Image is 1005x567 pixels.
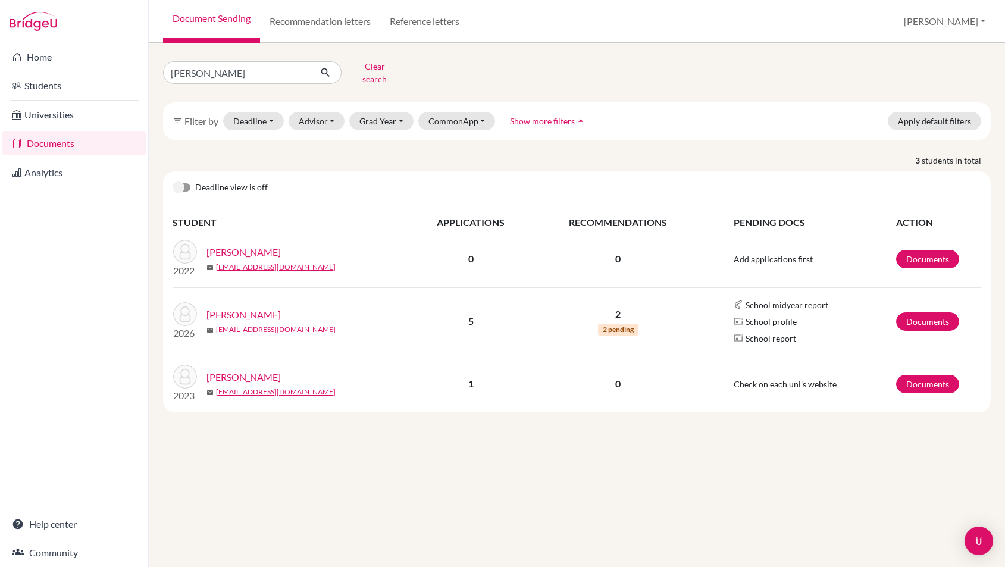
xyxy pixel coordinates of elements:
[216,387,336,397] a: [EMAIL_ADDRESS][DOMAIN_NAME]
[289,112,345,130] button: Advisor
[734,333,743,343] img: Parchments logo
[173,365,197,389] img: Castillo, Michael
[898,10,991,33] button: [PERSON_NAME]
[173,240,197,264] img: Castillo, Katelyn
[510,116,575,126] span: Show more filters
[2,131,146,155] a: Documents
[173,215,411,230] th: STUDENT
[965,527,993,555] div: Open Intercom Messenger
[349,112,414,130] button: Grad Year
[2,512,146,536] a: Help center
[500,112,597,130] button: Show more filtersarrow_drop_up
[896,375,959,393] a: Documents
[575,115,587,127] i: arrow_drop_up
[734,317,743,326] img: Parchments logo
[206,327,214,334] span: mail
[206,264,214,271] span: mail
[468,253,474,264] b: 0
[206,245,281,259] a: [PERSON_NAME]
[173,326,197,340] p: 2026
[195,181,268,195] span: Deadline view is off
[2,103,146,127] a: Universities
[532,307,705,321] p: 2
[746,299,828,311] span: School midyear report
[915,154,922,167] strong: 3
[216,262,336,272] a: [EMAIL_ADDRESS][DOMAIN_NAME]
[10,12,57,31] img: Bridge-U
[206,308,281,322] a: [PERSON_NAME]
[173,302,197,326] img: Castillo, Max
[173,389,197,403] p: 2023
[468,315,474,327] b: 5
[2,161,146,184] a: Analytics
[896,250,959,268] a: Documents
[184,115,218,127] span: Filter by
[342,57,408,88] button: Clear search
[173,264,197,278] p: 2022
[734,254,813,264] span: Add applications first
[163,61,311,84] input: Find student by name...
[746,332,796,344] span: School report
[173,116,182,126] i: filter_list
[532,252,705,266] p: 0
[734,300,743,309] img: Common App logo
[223,112,284,130] button: Deadline
[734,217,805,228] span: PENDING DOCS
[418,112,496,130] button: CommonApp
[468,378,474,389] b: 1
[569,217,667,228] span: RECOMMENDATIONS
[734,379,837,389] span: Check on each uni's website
[206,370,281,384] a: [PERSON_NAME]
[888,112,981,130] button: Apply default filters
[896,215,981,230] th: ACTION
[922,154,991,167] span: students in total
[896,312,959,331] a: Documents
[746,315,797,328] span: School profile
[437,217,505,228] span: APPLICATIONS
[2,74,146,98] a: Students
[598,324,638,336] span: 2 pending
[216,324,336,335] a: [EMAIL_ADDRESS][DOMAIN_NAME]
[2,541,146,565] a: Community
[2,45,146,69] a: Home
[206,389,214,396] span: mail
[532,377,705,391] p: 0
